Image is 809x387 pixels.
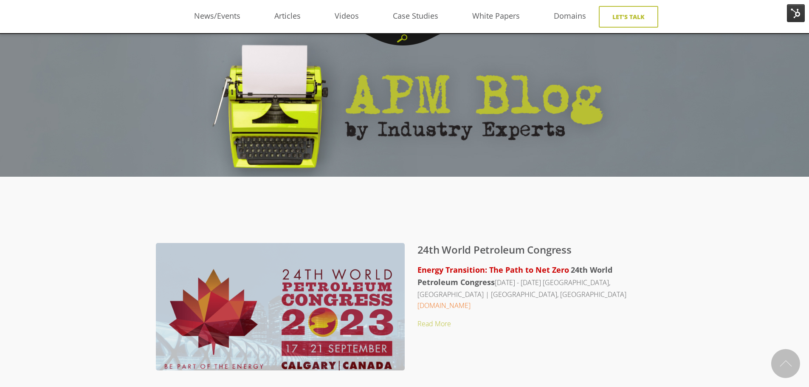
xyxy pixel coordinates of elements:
p: [DATE] - [DATE] [GEOGRAPHIC_DATA], [GEOGRAPHIC_DATA] | [GEOGRAPHIC_DATA], [GEOGRAPHIC_DATA] [173,264,654,311]
a: Videos [318,10,376,23]
a: White Papers [455,10,537,23]
span: Energy Transition: The Path to Net Zero [417,265,569,275]
a: Articles [257,10,318,23]
a: Case Studies [376,10,455,23]
a: News/Events [177,10,257,23]
a: 24th World Petroleum Congress [417,243,572,257]
img: HubSpot Tools Menu Toggle [787,4,805,22]
a: [DOMAIN_NAME] [417,301,471,310]
a: Let's Talk [599,6,658,28]
a: Domains [537,10,603,23]
a: Read More [417,319,451,328]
